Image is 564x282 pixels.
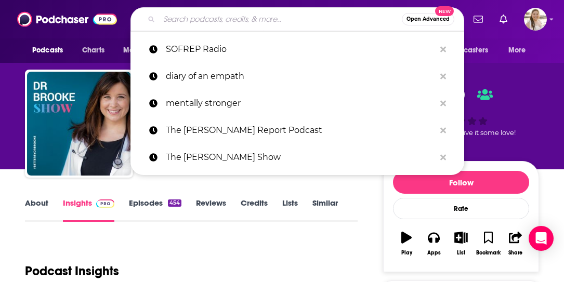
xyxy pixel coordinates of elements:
[420,225,447,262] button: Apps
[529,226,554,251] div: Open Intercom Messenger
[130,7,464,31] div: Search podcasts, credits, & more...
[25,198,48,222] a: About
[130,144,464,171] a: The [PERSON_NAME] Show
[168,199,181,207] div: 454
[166,63,435,90] p: diary of an empath
[312,198,338,222] a: Similar
[501,41,539,60] button: open menu
[82,43,104,58] span: Charts
[524,8,547,31] span: Logged in as acquavie
[476,250,501,256] div: Bookmark
[508,250,522,256] div: Share
[130,117,464,144] a: The [PERSON_NAME] Report Podcast
[166,117,435,144] p: The Rubin Report Podcast
[129,198,181,222] a: Episodes454
[32,43,63,58] span: Podcasts
[431,41,503,60] button: open menu
[448,225,475,262] button: List
[130,63,464,90] a: diary of an empath
[402,13,454,25] button: Open AdvancedNew
[196,198,226,222] a: Reviews
[17,9,117,29] img: Podchaser - Follow, Share and Rate Podcasts
[123,43,160,58] span: Monitoring
[25,263,119,279] h1: Podcast Insights
[27,72,131,176] img: Dr. Brooke Show
[524,8,547,31] img: User Profile
[166,90,435,117] p: mentally stronger
[457,250,465,256] div: List
[401,250,412,256] div: Play
[495,10,511,28] a: Show notifications dropdown
[130,36,464,63] a: SOFREP Radio
[393,198,529,219] div: Rate
[159,11,402,28] input: Search podcasts, credits, & more...
[524,8,547,31] button: Show profile menu
[63,198,114,222] a: InsightsPodchaser Pro
[475,225,502,262] button: Bookmark
[166,36,435,63] p: SOFREP Radio
[469,10,487,28] a: Show notifications dropdown
[116,41,174,60] button: open menu
[166,144,435,171] p: The Dan Bongino Show
[502,225,529,262] button: Share
[282,198,298,222] a: Lists
[25,41,76,60] button: open menu
[96,199,114,208] img: Podchaser Pro
[241,198,268,222] a: Credits
[75,41,111,60] a: Charts
[508,43,526,58] span: More
[427,250,441,256] div: Apps
[130,90,464,117] a: mentally stronger
[393,171,529,194] button: Follow
[435,6,454,16] span: New
[393,225,420,262] button: Play
[406,17,450,22] span: Open Advanced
